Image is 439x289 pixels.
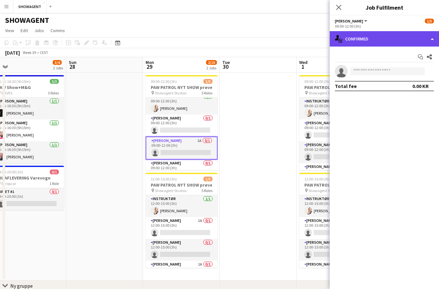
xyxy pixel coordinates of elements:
[145,63,154,70] span: 29
[299,163,371,185] app-card-role: [PERSON_NAME]1A0/109:00-12:00 (3h)
[146,93,218,115] app-card-role: INSTRUKTØR1/109:00-12:00 (3h)[PERSON_NAME]
[21,50,37,55] span: Week 39
[69,59,76,65] span: Sun
[299,173,371,268] app-job-card: 12:00-15:00 (3h)1/5PAW PATROL NYT SHOW prøve Showagent Studios5 RolesINSTRUKTØR1/112:00-15:00 (3h...
[40,50,48,55] div: CEST
[21,28,28,33] span: Edit
[50,170,59,174] span: 0/1
[202,188,212,193] span: 5 Roles
[412,83,429,89] div: 0.00 KR
[221,63,230,70] span: 30
[146,261,218,283] app-card-role: [PERSON_NAME]1A0/112:00-15:00 (3h)
[5,15,49,25] h1: SHOWAGENT
[5,28,14,33] span: View
[335,19,363,23] span: PAW MARSHALL
[299,119,371,141] app-card-role: [PERSON_NAME]0/109:00-12:00 (3h)
[50,28,65,33] span: Comms
[53,66,63,70] div: 2 Jobs
[203,79,212,84] span: 1/5
[5,49,20,56] div: [DATE]
[146,136,218,160] app-card-role: [PERSON_NAME]1A0/109:00-12:00 (3h)
[3,26,17,35] a: View
[68,63,76,70] span: 28
[299,217,371,239] app-card-role: [PERSON_NAME]1A0/112:00-15:00 (3h)
[299,182,371,188] h3: PAW PATROL NYT SHOW prøve
[1,91,12,95] span: WAVES
[299,239,371,261] app-card-role: [PERSON_NAME]0/112:00-15:00 (3h)
[203,177,212,181] span: 1/5
[206,66,217,70] div: 2 Jobs
[50,79,59,84] span: 3/3
[425,19,434,23] span: 1/5
[298,63,308,70] span: 1
[299,59,308,65] span: Wed
[146,160,218,181] app-card-role: [PERSON_NAME]0/109:00-12:00 (3h)
[330,31,439,47] div: Confirmed
[299,141,371,163] app-card-role: [PERSON_NAME]0/109:00-12:00 (3h)
[146,59,154,65] span: Mon
[146,173,218,268] app-job-card: 12:00-15:00 (3h)1/5PAW PATROL NYT SHOW prøve Showagent Studios5 RolesINSTRUKTØR1/112:00-15:00 (3h...
[13,0,47,13] button: SHOWAGENT
[146,84,218,90] h3: PAW PATROL NYT SHOW prøve
[48,26,67,35] a: Comms
[155,188,186,193] span: Showagent Studios
[206,60,217,65] span: 2/10
[49,181,59,186] span: 1 Role
[299,98,371,119] app-card-role: INSTRUKTØR1/109:00-12:00 (3h)[PERSON_NAME]
[53,60,62,65] span: 3/4
[299,195,371,217] app-card-role: INSTRUKTØR1/112:00-15:00 (3h)[PERSON_NAME]
[335,24,434,29] div: 09:00-12:00 (3h)
[151,79,177,84] span: 09:00-12:00 (3h)
[304,177,330,181] span: 12:00-15:00 (3h)
[10,283,33,289] div: Ny gruppe
[151,177,177,181] span: 12:00-15:00 (3h)
[335,19,368,23] button: [PERSON_NAME]
[18,26,31,35] a: Edit
[309,91,340,95] span: Showagent Studios
[155,91,186,95] span: Showagent Studios
[1,181,16,186] span: Europcar
[34,28,44,33] span: Jobs
[222,59,230,65] span: Tue
[330,3,439,12] h3: Job Fulfilment
[146,239,218,261] app-card-role: [PERSON_NAME]0/112:00-15:00 (3h)
[48,91,59,95] span: 3 Roles
[309,188,340,193] span: Showagent Studios
[299,84,371,90] h3: PAW PATROL NYT SHOW prøve
[32,26,47,35] a: Jobs
[202,91,212,95] span: 5 Roles
[146,75,218,170] app-job-card: 09:00-12:00 (3h)1/5PAW PATROL NYT SHOW prøve Showagent Studios5 RolesINSTRUKTØR1/109:00-12:00 (3h...
[299,261,371,283] app-card-role: [PERSON_NAME]0/112:00-15:00 (3h)
[304,79,330,84] span: 09:00-12:00 (3h)
[335,83,357,89] div: Total fee
[146,182,218,188] h3: PAW PATROL NYT SHOW prøve
[299,75,371,170] app-job-card: 09:00-12:00 (3h)1/5PAW PATROL NYT SHOW prøve Showagent Studios5 RolesINSTRUKTØR1/109:00-12:00 (3h...
[146,115,218,136] app-card-role: [PERSON_NAME]0/109:00-12:00 (3h)
[146,217,218,239] app-card-role: [PERSON_NAME]1A0/112:00-15:00 (3h)
[146,195,218,217] app-card-role: INSTRUKTØR1/112:00-15:00 (3h)[PERSON_NAME]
